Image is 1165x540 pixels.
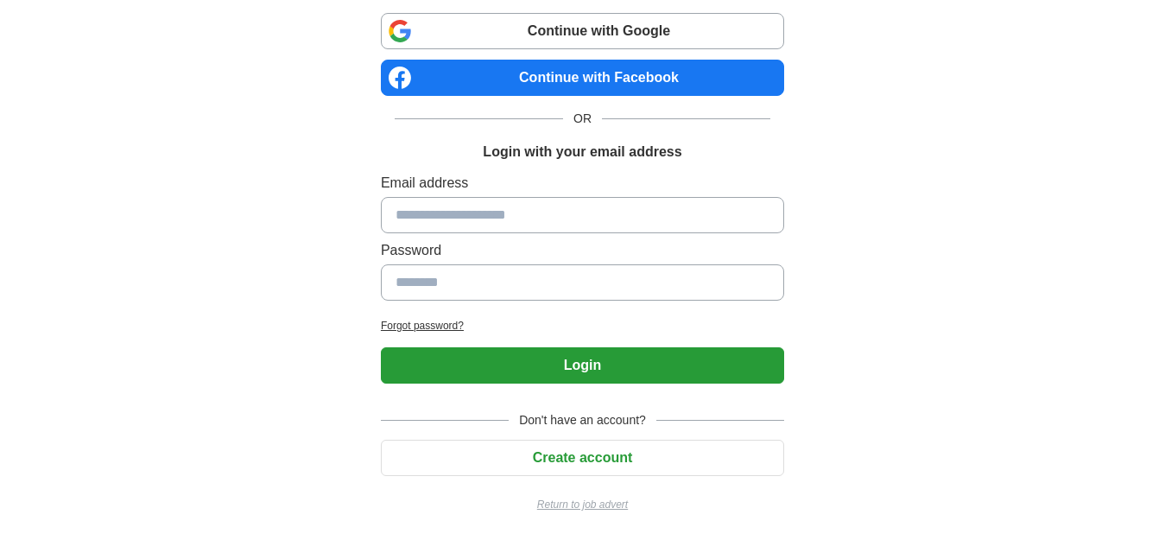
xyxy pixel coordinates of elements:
span: Don't have an account? [509,411,656,429]
a: Return to job advert [381,497,784,512]
button: Create account [381,440,784,476]
span: OR [563,110,602,128]
a: Continue with Google [381,13,784,49]
button: Login [381,347,784,384]
h1: Login with your email address [483,142,681,162]
a: Create account [381,450,784,465]
label: Password [381,240,784,261]
a: Continue with Facebook [381,60,784,96]
label: Email address [381,173,784,194]
a: Forgot password? [381,318,784,334]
